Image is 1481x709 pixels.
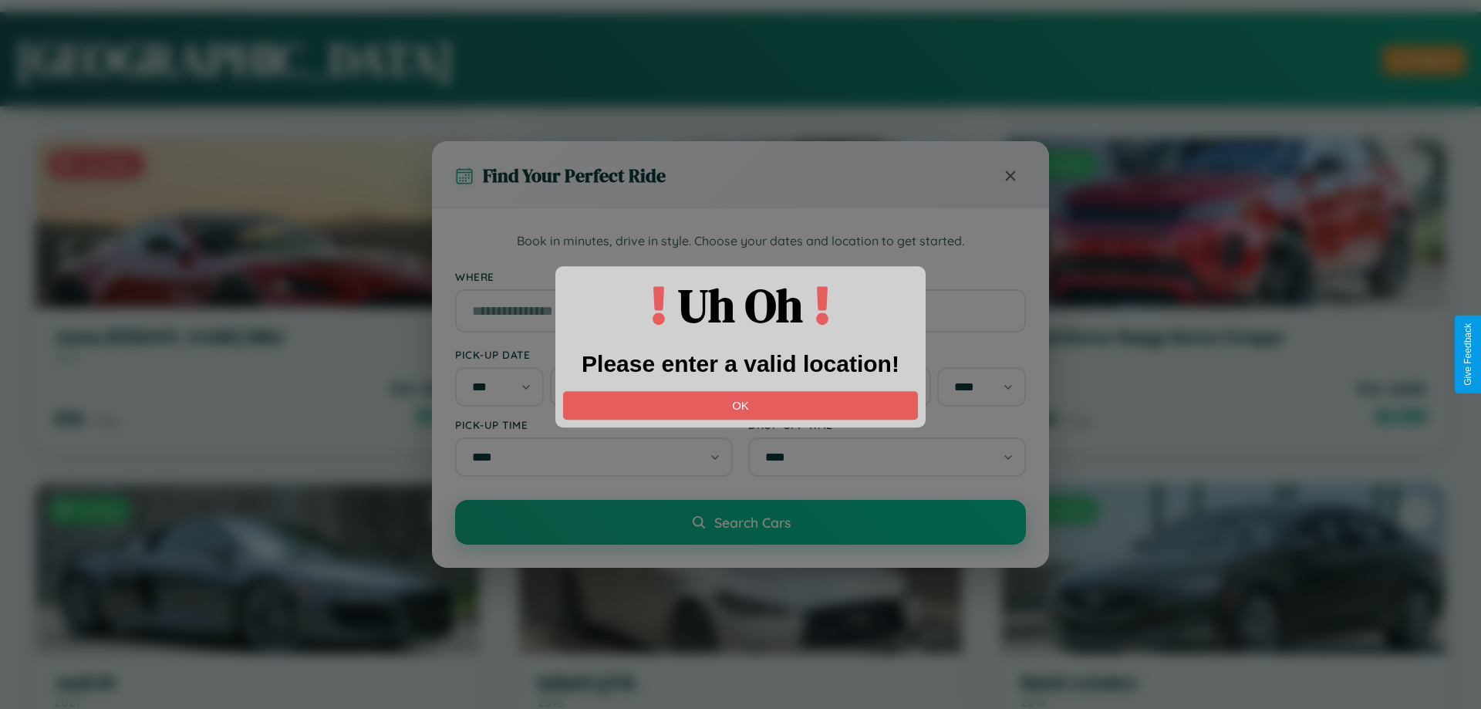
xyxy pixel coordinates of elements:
label: Pick-up Time [455,418,733,431]
label: Drop-off Time [748,418,1026,431]
label: Pick-up Date [455,348,733,361]
h3: Find Your Perfect Ride [483,163,666,188]
label: Drop-off Date [748,348,1026,361]
span: Search Cars [714,514,791,531]
label: Where [455,270,1026,283]
p: Book in minutes, drive in style. Choose your dates and location to get started. [455,231,1026,252]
